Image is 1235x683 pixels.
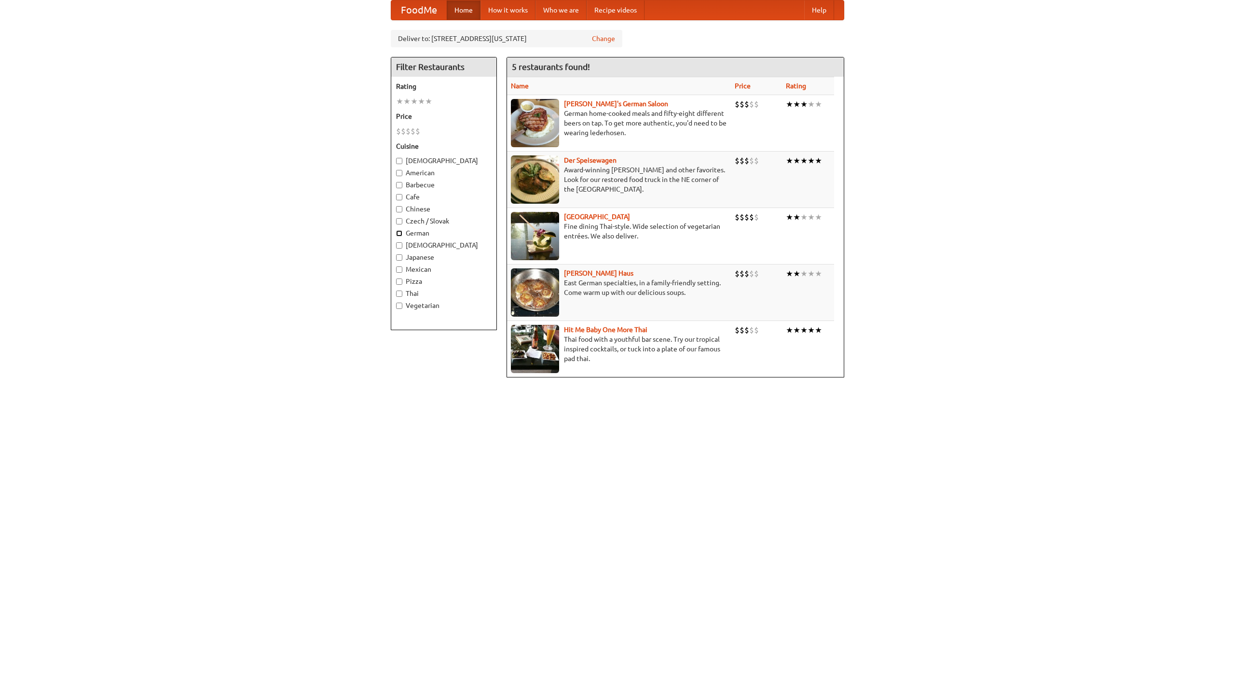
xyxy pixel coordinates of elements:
input: Japanese [396,254,402,261]
li: ★ [793,268,800,279]
label: [DEMOGRAPHIC_DATA] [396,240,492,250]
li: ★ [815,212,822,223]
li: ★ [808,268,815,279]
li: ★ [786,99,793,110]
b: [PERSON_NAME] Haus [564,269,633,277]
img: satay.jpg [511,212,559,260]
li: $ [415,126,420,137]
b: Hit Me Baby One More Thai [564,326,647,334]
a: How it works [480,0,535,20]
img: kohlhaus.jpg [511,268,559,317]
li: $ [754,212,759,223]
label: Cafe [396,192,492,202]
li: ★ [793,155,800,166]
label: Japanese [396,252,492,262]
a: FoodMe [391,0,447,20]
li: $ [740,325,744,335]
li: $ [744,155,749,166]
li: ★ [793,212,800,223]
li: $ [754,99,759,110]
li: ★ [786,268,793,279]
a: Home [447,0,480,20]
label: [DEMOGRAPHIC_DATA] [396,156,492,166]
input: Mexican [396,266,402,273]
a: Help [804,0,834,20]
p: Thai food with a youthful bar scene. Try our tropical inspired cocktails, or tuck into a plate of... [511,335,727,363]
li: $ [749,99,754,110]
label: Pizza [396,277,492,286]
li: ★ [800,99,808,110]
li: ★ [815,155,822,166]
label: Mexican [396,265,492,274]
li: $ [744,325,749,335]
a: Price [735,82,751,90]
a: Name [511,82,529,90]
p: East German specialties, in a family-friendly setting. Come warm up with our delicious soups. [511,278,727,297]
li: ★ [418,96,425,107]
li: $ [754,325,759,335]
li: ★ [800,212,808,223]
li: $ [754,155,759,166]
h5: Price [396,112,492,121]
h4: Filter Restaurants [391,57,496,77]
h5: Cuisine [396,141,492,151]
li: $ [744,99,749,110]
li: $ [735,212,740,223]
input: American [396,170,402,176]
a: Recipe videos [587,0,645,20]
li: ★ [800,268,808,279]
li: ★ [786,212,793,223]
li: $ [740,212,744,223]
li: ★ [786,155,793,166]
p: Fine dining Thai-style. Wide selection of vegetarian entrées. We also deliver. [511,222,727,241]
img: speisewagen.jpg [511,155,559,204]
li: $ [749,212,754,223]
li: $ [740,99,744,110]
li: $ [744,268,749,279]
input: Chinese [396,206,402,212]
li: $ [735,325,740,335]
li: $ [411,126,415,137]
a: Who we are [535,0,587,20]
li: $ [749,325,754,335]
input: Czech / Slovak [396,218,402,224]
input: Pizza [396,279,402,285]
li: ★ [793,99,800,110]
li: ★ [808,99,815,110]
a: [GEOGRAPHIC_DATA] [564,213,630,221]
label: Thai [396,289,492,298]
li: $ [740,268,744,279]
li: ★ [815,268,822,279]
li: ★ [808,155,815,166]
a: Der Speisewagen [564,156,617,164]
li: $ [401,126,406,137]
label: American [396,168,492,178]
li: $ [735,99,740,110]
li: $ [735,268,740,279]
li: ★ [403,96,411,107]
li: ★ [808,325,815,335]
a: Rating [786,82,806,90]
input: Cafe [396,194,402,200]
label: Vegetarian [396,301,492,310]
li: $ [735,155,740,166]
input: [DEMOGRAPHIC_DATA] [396,158,402,164]
li: $ [744,212,749,223]
li: ★ [786,325,793,335]
li: ★ [815,325,822,335]
li: $ [740,155,744,166]
img: esthers.jpg [511,99,559,147]
input: Barbecue [396,182,402,188]
li: ★ [815,99,822,110]
div: Deliver to: [STREET_ADDRESS][US_STATE] [391,30,622,47]
h5: Rating [396,82,492,91]
li: $ [749,268,754,279]
li: ★ [800,155,808,166]
li: $ [406,126,411,137]
a: [PERSON_NAME]'s German Saloon [564,100,668,108]
label: Barbecue [396,180,492,190]
label: Chinese [396,204,492,214]
input: German [396,230,402,237]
